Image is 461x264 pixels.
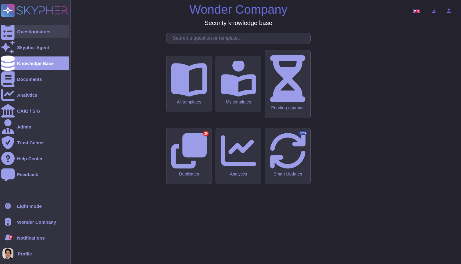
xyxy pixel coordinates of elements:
[413,9,420,13] img: en
[1,25,69,38] a: Questionnaires
[189,2,288,17] h1: Wonder Company
[17,29,50,34] div: Questionnaires
[1,247,18,260] button: user
[1,152,69,165] a: Help Center
[1,136,69,149] a: Trust Center
[1,88,69,102] a: Analytics
[221,172,256,177] div: Analytics
[17,204,42,208] div: Light mode
[1,72,69,86] a: Documents
[170,33,310,44] input: Search a question or template...
[17,109,40,113] div: CAIQ / SIG
[298,131,307,136] div: BETA
[9,235,13,239] div: 9+
[1,41,69,54] a: Skypher Agent
[171,172,207,177] div: Duplicates
[17,93,38,97] div: Analytics
[17,45,49,50] div: Skypher Agent
[205,19,272,27] h3: Security knowledge base
[18,251,32,256] span: Profile
[17,156,43,161] div: Help Center
[17,61,54,66] div: Knowledge Base
[17,125,31,129] div: Admin
[17,77,42,81] div: Documents
[17,140,44,145] div: Trust Center
[1,120,69,133] a: Admin
[221,99,256,105] div: My templates
[17,236,45,240] span: Notifications
[270,105,306,110] div: Pending approval
[203,131,209,136] div: 26
[1,104,69,118] a: CAIQ / SIG
[1,168,69,181] a: Feedback
[171,99,207,105] div: All templates
[270,172,306,177] div: Smart Updates
[17,172,38,177] div: Feedback
[17,220,56,224] span: Wonder Company
[2,248,13,259] img: user
[1,56,69,70] a: Knowledge Base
